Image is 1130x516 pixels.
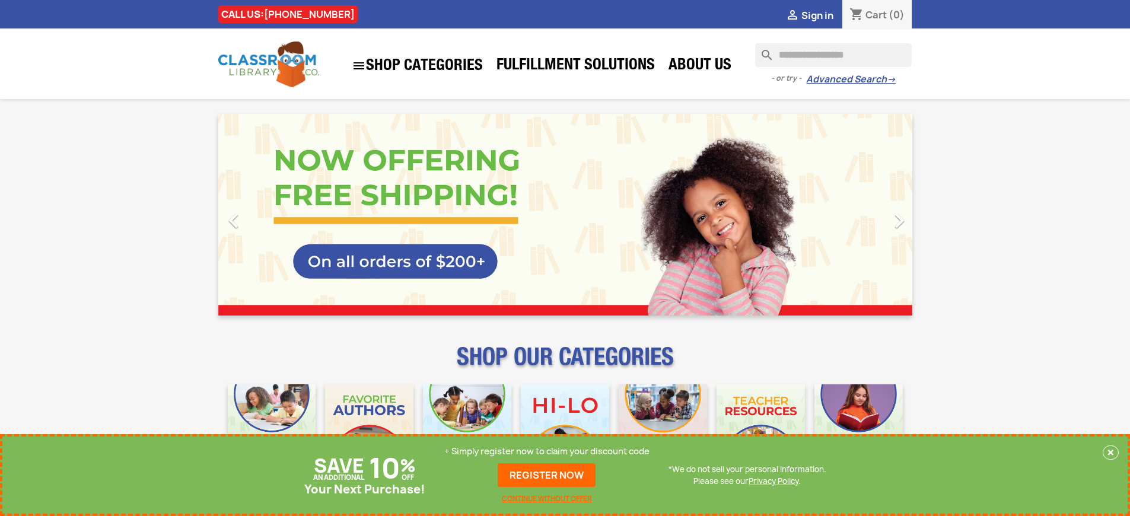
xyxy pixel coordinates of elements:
a: SHOP CATEGORIES [346,53,489,79]
span: - or try - [771,72,806,84]
i:  [785,9,800,23]
img: CLC_Fiction_Nonfiction_Mobile.jpg [619,384,707,473]
i: shopping_cart [849,8,864,23]
a: Fulfillment Solutions [491,55,661,78]
a: Previous [218,114,323,316]
img: CLC_Teacher_Resources_Mobile.jpg [717,384,805,473]
img: CLC_Phonics_And_Decodables_Mobile.jpg [423,384,511,473]
input: Search [755,43,912,67]
a: Advanced Search→ [806,74,896,85]
a: Next [808,114,912,316]
i:  [884,206,914,235]
a: [PHONE_NUMBER] [264,8,355,21]
i: search [755,43,769,58]
img: CLC_Favorite_Authors_Mobile.jpg [325,384,413,473]
span: Sign in [801,9,833,22]
i:  [219,206,249,235]
a:  Sign in [785,9,833,22]
span: → [887,74,896,85]
img: CLC_HiLo_Mobile.jpg [521,384,609,473]
i:  [352,59,366,73]
img: Classroom Library Company [218,42,319,87]
span: Cart [865,8,887,21]
ul: Carousel container [218,114,912,316]
div: CALL US: [218,5,358,23]
a: About Us [663,55,737,78]
img: CLC_Dyslexia_Mobile.jpg [814,384,903,473]
img: CLC_Bulk_Mobile.jpg [228,384,316,473]
p: SHOP OUR CATEGORIES [218,353,912,375]
span: (0) [889,8,905,21]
